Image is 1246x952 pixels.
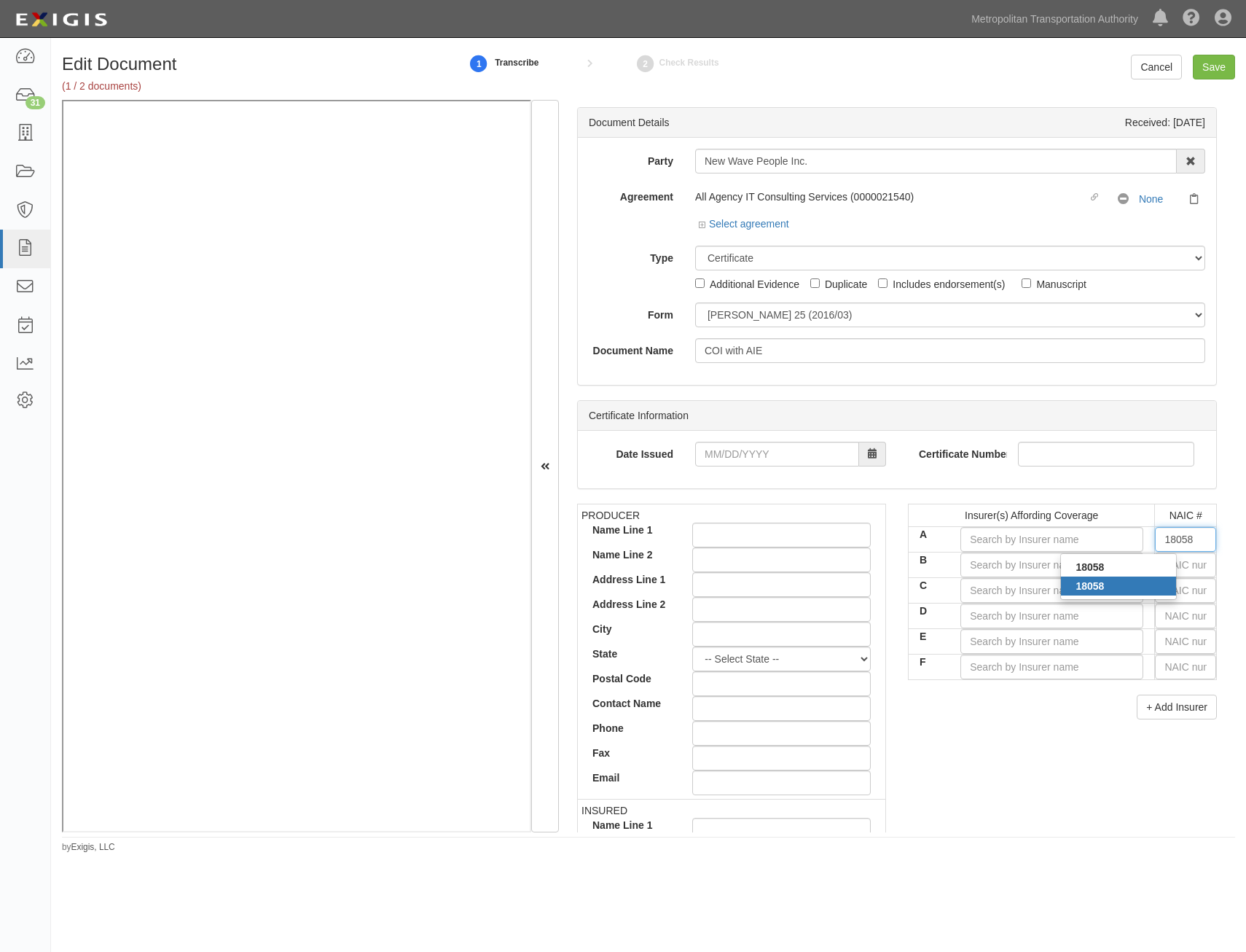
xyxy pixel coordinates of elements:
input: Duplicate [810,278,820,288]
td: Insurer(s) Affording Coverage [909,504,1155,526]
div: Duplicate [825,276,867,292]
label: Phone [581,721,681,736]
label: Form [578,303,684,322]
label: Name Line 1 [581,523,681,537]
label: B [909,553,949,567]
div: Additional Evidence [710,276,799,292]
strong: 18058 [1075,580,1104,592]
input: Search by Insurer name [960,655,1143,679]
label: Name Line 2 [581,547,681,562]
input: NAIC number [1155,604,1216,628]
button: + Add Insurer [1137,695,1217,719]
input: MM/DD/YYYY [695,442,859,467]
a: Cancel [1131,55,1182,79]
label: Type [578,246,684,265]
label: Date Issued [578,442,684,461]
i: Help Center - Complianz [1183,10,1200,28]
strong: 2 [635,55,657,73]
div: Received: [DATE] [1125,115,1205,130]
a: Metropolitan Transportation Authority [964,4,1145,34]
input: Search by Insurer name [960,629,1143,654]
label: Email [581,770,681,785]
input: NAIC number [1155,553,1216,577]
div: Includes endorsement(s) [893,276,1005,292]
input: Search by Insurer name [960,553,1143,577]
div: Manuscript [1036,276,1086,292]
input: NAIC number [1155,578,1216,603]
input: Includes endorsement(s) [878,278,888,288]
label: Address Line 2 [581,597,681,612]
label: D [909,604,949,618]
small: Check Results [659,58,719,68]
a: Select agreement [699,218,789,230]
a: 1 [468,47,490,79]
label: Address Line 1 [581,572,681,587]
label: E [909,629,949,644]
a: None [1139,193,1163,205]
div: All Agency IT Consulting Services (0000021540) [695,190,1088,204]
a: Exigis, LLC [71,842,115,852]
label: Document Name [578,338,684,358]
input: Search by Insurer name [960,527,1143,552]
input: Save [1193,55,1235,79]
label: F [909,655,949,669]
label: State [581,647,681,661]
strong: 1 [468,55,490,73]
label: Agreement [578,184,684,204]
td: NAIC # [1155,504,1217,526]
a: Check Results [635,47,657,79]
label: City [581,622,681,636]
strong: 18058 [1075,561,1104,573]
div: 31 [26,96,45,109]
input: Search by Insurer name [960,578,1143,603]
small: by [62,841,115,854]
h1: Edit Document [62,55,439,74]
div: Certificate Information [578,401,1216,431]
input: Additional Evidence [695,278,705,288]
label: Name Line 1 [581,818,681,832]
input: NAIC number [1155,629,1216,654]
img: logo-5460c22ac91f19d4615b14bd174203de0afe785f0fc80cf4dbbc73dc1793850b.png [11,7,111,33]
i: Linked agreement [1091,194,1104,201]
label: Certificate Number [908,442,1007,461]
label: C [909,578,949,593]
label: Fax [581,746,681,760]
input: Manuscript [1022,278,1031,288]
input: NAIC number [1155,655,1216,679]
input: NAIC number [1155,527,1216,552]
label: Party [578,149,684,168]
input: Search by Insurer name [960,604,1143,628]
label: A [909,527,949,542]
small: Transcribe [495,58,538,68]
h5: (1 / 2 documents) [62,81,439,92]
i: No Coverage [1118,194,1136,205]
label: Contact Name [581,696,681,711]
label: Postal Code [581,671,681,686]
td: PRODUCER [578,504,886,799]
div: Document Details [589,115,670,130]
